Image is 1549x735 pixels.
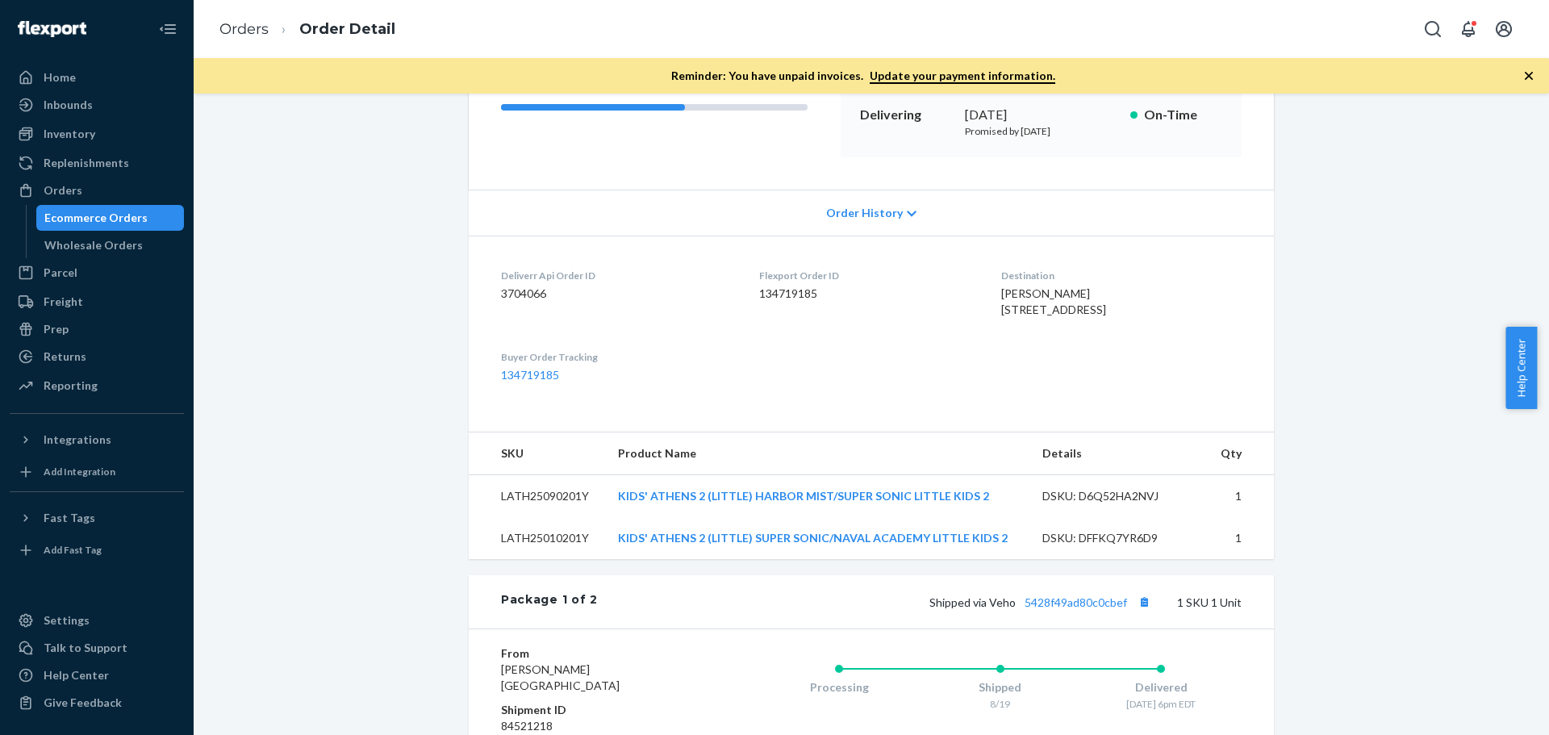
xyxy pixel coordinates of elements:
td: 1 [1206,517,1274,559]
dt: Shipment ID [501,702,694,718]
div: Freight [44,294,83,310]
a: 5428f49ad80c0cbef [1025,595,1127,609]
a: Inbounds [10,92,184,118]
a: Inventory [10,121,184,147]
a: Talk to Support [10,635,184,661]
th: Product Name [605,432,1029,475]
div: Give Feedback [44,695,122,711]
a: Ecommerce Orders [36,205,185,231]
a: KIDS' ATHENS 2 (LITTLE) SUPER SONIC/NAVAL ACADEMY LITTLE KIDS 2 [618,531,1008,545]
div: Fast Tags [44,510,95,526]
div: Returns [44,349,86,365]
td: LATH25010201Y [469,517,605,559]
div: Orders [44,182,82,198]
th: Details [1029,432,1207,475]
div: Integrations [44,432,111,448]
div: Settings [44,612,90,629]
p: Reminder: You have unpaid invoices. [671,68,1055,84]
dt: Flexport Order ID [759,269,975,282]
span: Order History [826,205,903,221]
dt: From [501,645,694,662]
dt: Buyer Order Tracking [501,350,733,364]
div: 1 SKU 1 Unit [598,591,1242,612]
div: Package 1 of 2 [501,591,598,612]
div: Processing [758,679,920,695]
dt: Destination [1001,269,1242,282]
div: Wholesale Orders [44,237,143,253]
a: Wholesale Orders [36,232,185,258]
th: SKU [469,432,605,475]
div: Help Center [44,667,109,683]
a: Settings [10,608,184,633]
div: Delivered [1080,679,1242,695]
a: Order Detail [299,20,395,38]
a: Add Fast Tag [10,537,184,563]
a: Replenishments [10,150,184,176]
button: Open Search Box [1417,13,1449,45]
p: Promised by [DATE] [965,124,1117,138]
span: [PERSON_NAME][GEOGRAPHIC_DATA] [501,662,620,692]
a: Parcel [10,260,184,286]
a: Home [10,65,184,90]
button: Help Center [1505,327,1537,409]
a: KIDS' ATHENS 2 (LITTLE) HARBOR MIST/SUPER SONIC LITTLE KIDS 2 [618,489,989,503]
a: Update your payment information. [870,69,1055,84]
div: Talk to Support [44,640,127,656]
a: Orders [10,177,184,203]
div: DSKU: D6Q52HA2NVJ [1042,488,1194,504]
div: [DATE] 6pm EDT [1080,697,1242,711]
div: Add Fast Tag [44,543,102,557]
div: Home [44,69,76,86]
div: Ecommerce Orders [44,210,148,226]
p: On-Time [1144,106,1222,124]
th: Qty [1206,432,1274,475]
button: Give Feedback [10,690,184,716]
button: Open account menu [1488,13,1520,45]
a: Add Integration [10,459,184,485]
a: Orders [219,20,269,38]
dd: 134719185 [759,286,975,302]
div: Inventory [44,126,95,142]
a: Freight [10,289,184,315]
div: Replenishments [44,155,129,171]
dd: 84521218 [501,718,694,734]
div: Add Integration [44,465,115,478]
button: Fast Tags [10,505,184,531]
button: Copy tracking number [1134,591,1154,612]
a: Help Center [10,662,184,688]
div: Prep [44,321,69,337]
button: Open notifications [1452,13,1484,45]
div: [DATE] [965,106,1117,124]
ol: breadcrumbs [207,6,408,53]
div: Parcel [44,265,77,281]
td: LATH25090201Y [469,475,605,518]
div: Reporting [44,378,98,394]
div: Shipped [920,679,1081,695]
a: 134719185 [501,368,559,382]
button: Integrations [10,427,184,453]
p: Delivering [860,106,952,124]
div: 8/19 [920,697,1081,711]
dd: 3704066 [501,286,733,302]
a: Returns [10,344,184,370]
dt: Deliverr Api Order ID [501,269,733,282]
img: Flexport logo [18,21,86,37]
div: DSKU: DFFKQ7YR6D9 [1042,530,1194,546]
td: 1 [1206,475,1274,518]
a: Reporting [10,373,184,399]
button: Close Navigation [152,13,184,45]
span: [PERSON_NAME] [STREET_ADDRESS] [1001,286,1106,316]
span: Shipped via Veho [929,595,1154,609]
a: Prep [10,316,184,342]
div: Inbounds [44,97,93,113]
